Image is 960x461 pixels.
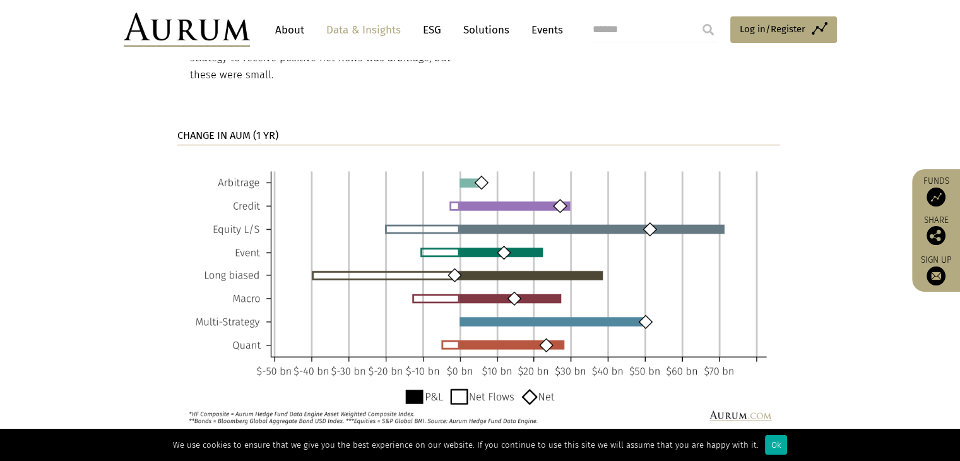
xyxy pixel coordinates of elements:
a: ESG [417,18,447,42]
a: Solutions [457,18,516,42]
a: Funds [918,176,954,207]
a: Log in/Register [730,16,837,43]
div: Share [918,216,954,245]
div: Ok [765,435,787,455]
a: Events [525,18,563,42]
img: Sign up to our newsletter [927,266,945,285]
strong: CHANGE IN AUM (1 YR) [177,129,278,141]
span: Log in/Register [740,21,805,37]
img: Aurum [124,13,250,47]
img: Access Funds [927,188,945,207]
img: Share this post [927,226,945,245]
a: About [269,18,311,42]
a: Sign up [918,254,954,285]
a: Data & Insights [320,18,407,42]
input: Submit [696,17,721,42]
